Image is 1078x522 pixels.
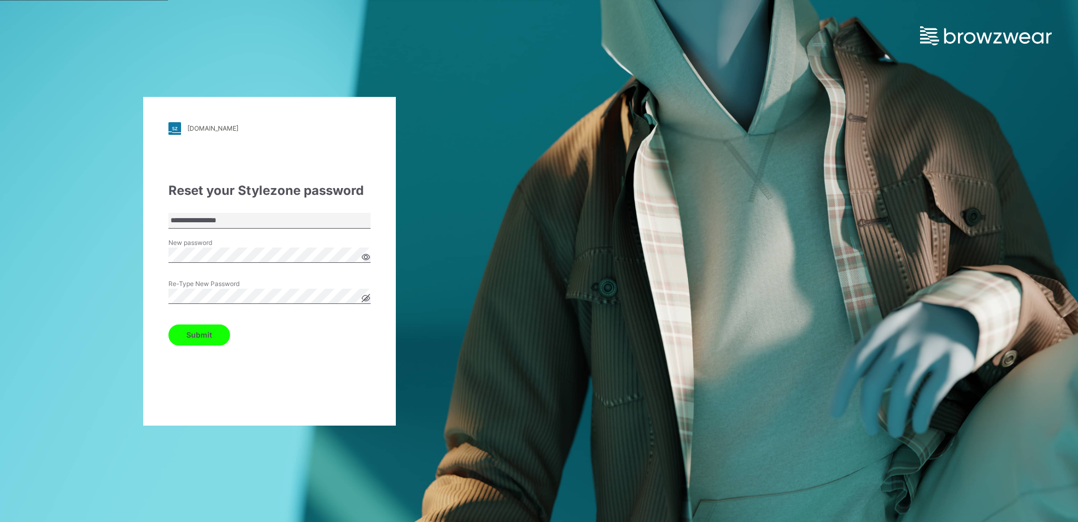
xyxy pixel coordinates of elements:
div: Reset your Stylezone password [168,181,371,200]
img: stylezone-logo.562084cfcfab977791bfbf7441f1a819.svg [168,122,181,135]
div: [DOMAIN_NAME] [187,124,238,132]
a: [DOMAIN_NAME] [168,122,371,135]
img: browzwear-logo.e42bd6dac1945053ebaf764b6aa21510.svg [920,26,1052,45]
label: New password [168,238,242,248]
button: Submit [168,324,230,346]
label: Re-Type New Password [168,279,242,289]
